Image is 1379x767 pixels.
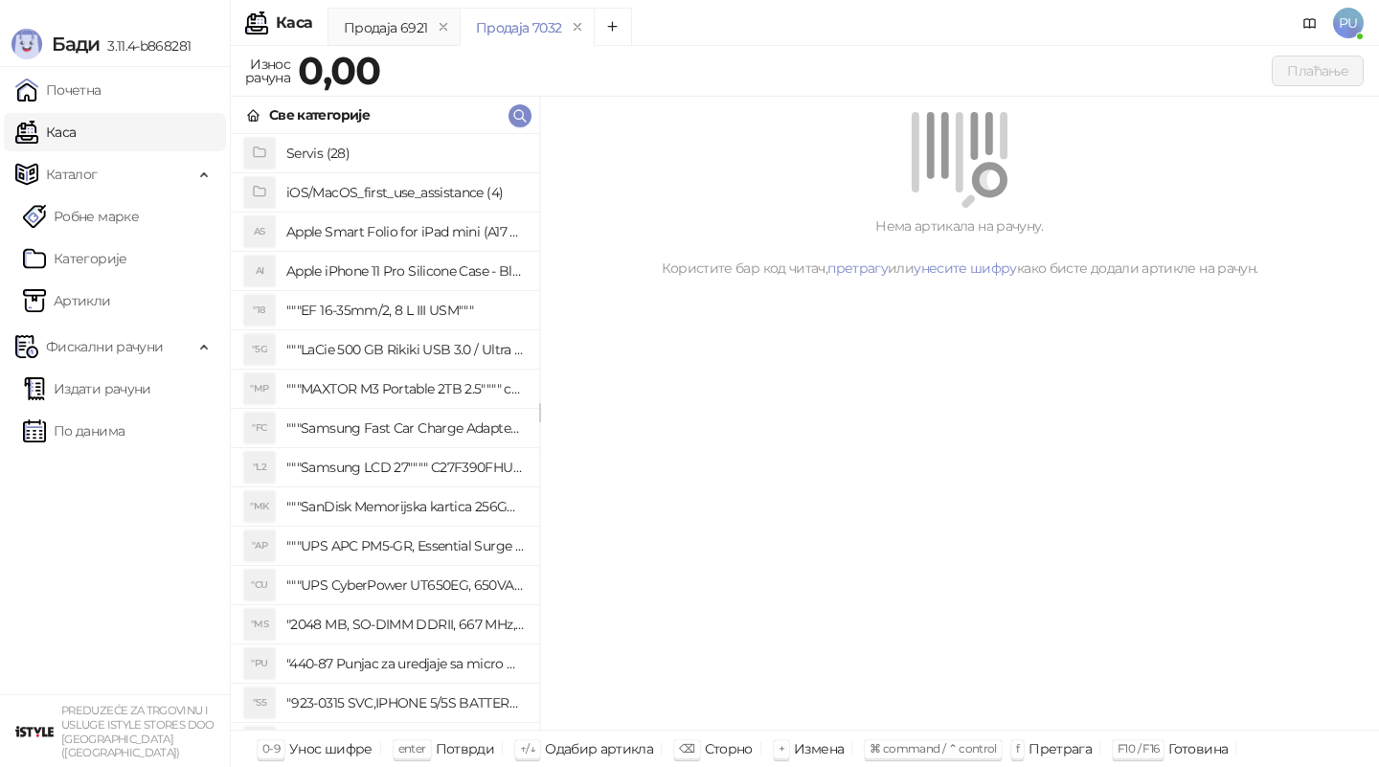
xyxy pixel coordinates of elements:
div: "FC [244,413,275,443]
div: grid [231,134,539,730]
div: Сторно [705,736,753,761]
div: Потврди [436,736,495,761]
span: + [779,741,784,756]
button: remove [431,19,456,35]
div: Нема артикала на рачуну. Користите бар код читач, или како бисте додали артикле на рачун. [563,215,1356,279]
span: 3.11.4-b868281 [100,37,191,55]
a: ArtikliАртикли [23,282,111,320]
div: Каса [276,15,312,31]
div: Продаја 6921 [344,17,427,38]
div: Измена [794,736,844,761]
a: По данима [23,412,124,450]
a: Документација [1295,8,1325,38]
a: Почетна [15,71,102,109]
h4: """LaCie 500 GB Rikiki USB 3.0 / Ultra Compact & Resistant aluminum / USB 3.0 / 2.5""""""" [286,334,524,365]
h4: """MAXTOR M3 Portable 2TB 2.5"""" crni eksterni hard disk HX-M201TCB/GM""" [286,373,524,404]
button: Плаћање [1272,56,1364,86]
img: Logo [11,29,42,59]
div: "PU [244,648,275,679]
div: "CU [244,570,275,600]
div: AI [244,256,275,286]
div: "5G [244,334,275,365]
span: ↑/↓ [520,741,535,756]
div: Претрага [1029,736,1092,761]
a: унесите шифру [914,259,1017,277]
span: PU [1333,8,1364,38]
h4: """Samsung Fast Car Charge Adapter, brzi auto punja_, boja crna""" [286,413,524,443]
h4: """EF 16-35mm/2, 8 L III USM""" [286,295,524,326]
small: PREDUZEĆE ZA TRGOVINU I USLUGE ISTYLE STORES DOO [GEOGRAPHIC_DATA] ([GEOGRAPHIC_DATA]) [61,704,215,759]
div: Одабир артикла [545,736,653,761]
span: 0-9 [262,741,280,756]
button: Add tab [594,8,632,46]
div: "MS [244,609,275,640]
span: Бади [52,33,100,56]
div: AS [244,216,275,247]
h4: Apple iPhone 11 Pro Silicone Case - Black [286,256,524,286]
a: Каса [15,113,76,151]
div: "L2 [244,452,275,483]
div: Готовина [1168,736,1228,761]
h4: """SanDisk Memorijska kartica 256GB microSDXC sa SD adapterom SDSQXA1-256G-GN6MA - Extreme PLUS, ... [286,491,524,522]
span: Фискални рачуни [46,327,163,366]
span: ⌘ command / ⌃ control [870,741,997,756]
span: Каталог [46,155,98,193]
img: 64x64-companyLogo-77b92cf4-9946-4f36-9751-bf7bb5fd2c7d.png [15,712,54,751]
div: "18 [244,295,275,326]
span: ⌫ [679,741,694,756]
h4: "923-0315 SVC,IPHONE 5/5S BATTERY REMOVAL TRAY Držač za iPhone sa kojim se otvara display [286,688,524,718]
h4: Apple Smart Folio for iPad mini (A17 Pro) - Sage [286,216,524,247]
span: enter [398,741,426,756]
span: f [1016,741,1019,756]
h4: "440-87 Punjac za uredjaje sa micro USB portom 4/1, Stand." [286,648,524,679]
a: претрагу [827,259,888,277]
a: Издати рачуни [23,370,151,408]
div: "S5 [244,688,275,718]
div: "MP [244,373,275,404]
a: Робне марке [23,197,139,236]
div: "SD [244,727,275,757]
h4: """Samsung LCD 27"""" C27F390FHUXEN""" [286,452,524,483]
div: Унос шифре [289,736,373,761]
div: "MK [244,491,275,522]
h4: "923-0448 SVC,IPHONE,TOURQUE DRIVER KIT .65KGF- CM Šrafciger " [286,727,524,757]
div: Продаја 7032 [476,17,561,38]
div: Све категорије [269,104,370,125]
button: remove [565,19,590,35]
a: Категорије [23,239,127,278]
div: Износ рачуна [241,52,294,90]
h4: "2048 MB, SO-DIMM DDRII, 667 MHz, Napajanje 1,8 0,1 V, Latencija CL5" [286,609,524,640]
h4: """UPS APC PM5-GR, Essential Surge Arrest,5 utic_nica""" [286,530,524,561]
span: F10 / F16 [1118,741,1159,756]
div: "AP [244,530,275,561]
h4: """UPS CyberPower UT650EG, 650VA/360W , line-int., s_uko, desktop""" [286,570,524,600]
h4: Servis (28) [286,138,524,169]
h4: iOS/MacOS_first_use_assistance (4) [286,177,524,208]
strong: 0,00 [298,47,380,94]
